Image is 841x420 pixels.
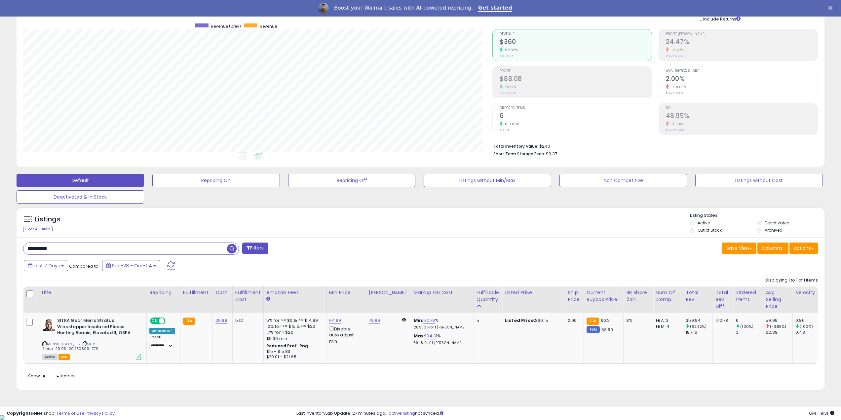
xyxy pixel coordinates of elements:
[656,324,678,329] div: FBM: 4
[503,122,519,127] small: 100.00%
[587,318,599,325] small: FBA
[242,243,268,254] button: Filters
[477,289,499,303] div: Fulfillable Quantity
[266,296,270,302] small: Amazon Fees.
[329,317,341,324] a: 64.99
[423,317,435,324] a: 62.79
[736,289,760,303] div: Ordered Items
[695,174,823,187] button: Listings without Cost
[765,220,789,226] label: Deactivated
[626,289,650,303] div: BB Share 24h.
[722,243,756,254] button: Save View
[266,324,321,329] div: 10% for >= $15 & <= $20
[626,318,648,324] div: 3%
[151,318,159,324] span: ON
[698,220,710,226] label: Active
[235,289,261,303] div: Fulfillment Cost
[23,226,53,232] div: Clear All Filters
[149,328,175,334] div: Amazon AI *
[666,128,684,132] small: Prev: 55.59%
[318,3,329,14] img: Profile image for Adrian
[425,333,437,339] a: 104.31
[500,106,651,110] span: Ordered Items
[505,318,560,324] div: $60.15
[666,75,818,84] h2: 2.00%
[800,324,813,329] small: (100%)
[266,289,324,296] div: Amazon Fees
[568,289,581,303] div: Ship Price
[500,75,651,84] h2: $88.08
[478,5,512,12] a: Get started
[152,174,280,187] button: Repricing On
[235,318,258,324] div: 5.12
[736,329,763,335] div: 3
[17,174,144,187] button: Default
[102,260,160,271] button: Sep-28 - Oct-04
[666,38,818,47] h2: 24.47%
[559,174,687,187] button: Non Competitive
[500,32,651,36] span: Revenue
[329,289,363,296] div: Min Price
[17,190,144,204] button: Deactivated & In Stock
[149,335,175,350] div: Preset:
[386,410,415,416] a: 1 active listing
[503,48,518,53] small: 92.32%
[329,325,361,344] div: Disable auto adjust min
[266,329,321,335] div: 17% for > $20
[7,410,31,416] strong: Copyright
[656,318,678,324] div: FBA: 3
[42,354,57,360] span: All listings currently available for purchase on Amazon
[686,289,710,303] div: Total Rev.
[500,38,651,47] h2: $360
[215,317,227,324] a: 29.99
[69,263,99,269] span: Compared to:
[414,317,424,324] b: Min:
[57,410,85,416] a: Terms of Use
[789,243,818,254] button: Actions
[765,227,783,233] label: Archived
[500,69,651,73] span: Profit
[715,318,728,324] div: 172.78
[414,341,469,345] p: 39.11% Profit [PERSON_NAME]
[260,23,277,29] span: Revenue
[42,318,56,331] img: 41n+s3IzynL._SL40_.jpg
[500,91,516,95] small: Prev: $50.01
[766,318,792,324] div: 59.99
[568,318,579,324] div: 0.00
[493,151,545,157] b: Short Term Storage Fees:
[334,5,473,11] div: Boost your Walmart sales with AI-powered repricing.
[546,151,557,157] span: $0.37
[414,333,425,339] b: Max:
[503,85,516,90] small: 76.12%
[601,326,613,333] span: 53.99
[35,215,60,224] h5: Listings
[500,112,651,121] h2: 6
[762,245,783,251] span: Columns
[669,85,687,90] small: -90.00%
[736,318,763,324] div: 6
[266,343,310,349] b: Reduced Prof. Rng.
[656,289,680,303] div: Num of Comp.
[809,410,834,416] span: 2025-10-13 19:31 GMT
[288,174,416,187] button: Repricing Off
[666,54,683,58] small: Prev: 26.72%
[41,289,144,296] div: Title
[58,354,70,360] span: FBA
[765,277,818,284] div: Displaying 1 to 1 of 1 items
[149,289,177,296] div: Repricing
[493,142,813,150] li: $240
[215,289,230,296] div: Cost
[690,212,824,219] p: Listing States:
[183,318,195,325] small: FBA
[86,410,115,416] a: Privacy Policy
[666,106,818,110] span: ROI
[369,289,408,296] div: [PERSON_NAME]
[369,317,380,324] a: 79.99
[266,349,321,355] div: $15 - $15.83
[500,128,509,132] small: Prev: 3
[757,243,788,254] button: Columns
[770,324,786,329] small: (-3.85%)
[601,317,610,324] span: 60.2
[42,318,141,359] div: ASIN:
[686,318,712,324] div: 359.94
